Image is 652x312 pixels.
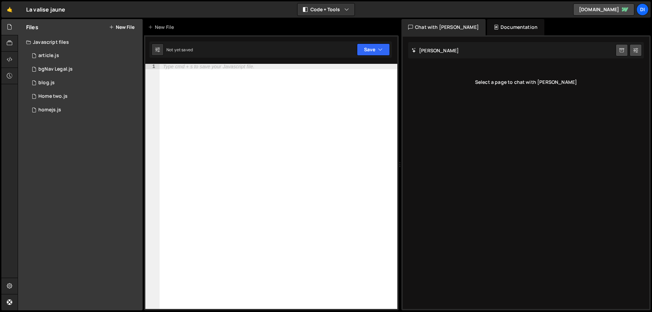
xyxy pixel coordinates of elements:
[26,62,143,76] div: 13091/39076.js
[166,47,193,53] div: Not yet saved
[412,47,459,54] h2: [PERSON_NAME]
[38,53,59,59] div: article.js
[487,19,544,35] div: Documentation
[148,24,177,31] div: New File
[408,69,644,96] div: Select a page to chat with [PERSON_NAME]
[26,23,38,31] h2: Files
[26,49,143,62] div: 13091/38176.js
[573,3,634,16] a: [DOMAIN_NAME]
[38,80,55,86] div: blog.js
[109,24,134,30] button: New File
[636,3,649,16] a: Di
[38,107,61,113] div: homejs.js
[1,1,18,18] a: 🤙
[38,66,73,72] div: bgNav Legal.js
[163,64,254,69] div: Type cmd + s to save your Javascript file.
[26,76,143,90] div: 13091/38175.js
[26,5,65,14] div: La valise jaune
[401,19,486,35] div: Chat with [PERSON_NAME]
[18,35,143,49] div: Javascript files
[38,93,68,99] div: Home two.js
[357,43,390,56] button: Save
[297,3,355,16] button: Code + Tools
[26,90,143,103] div: 13091/44117.js
[26,103,143,117] div: 13091/36923.js
[145,64,160,69] div: 1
